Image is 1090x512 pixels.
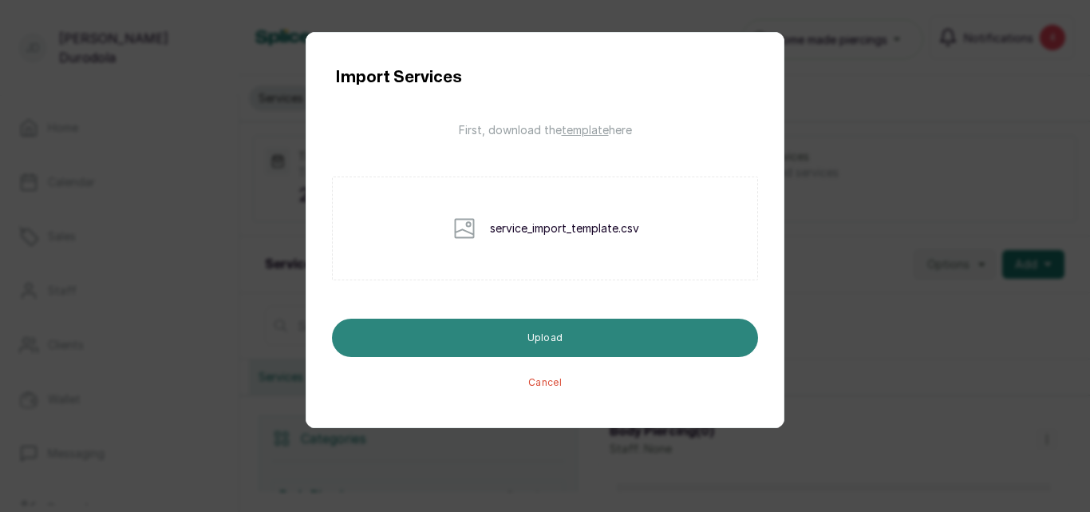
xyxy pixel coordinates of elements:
span: template [562,123,609,137]
p: service_import_template.csv [490,220,639,236]
h1: Import Services [335,65,461,90]
button: Cancel [528,376,562,389]
a: First, download thetemplatehere [459,122,632,138]
button: Upload [332,319,758,357]
p: First, download the here [459,122,632,138]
